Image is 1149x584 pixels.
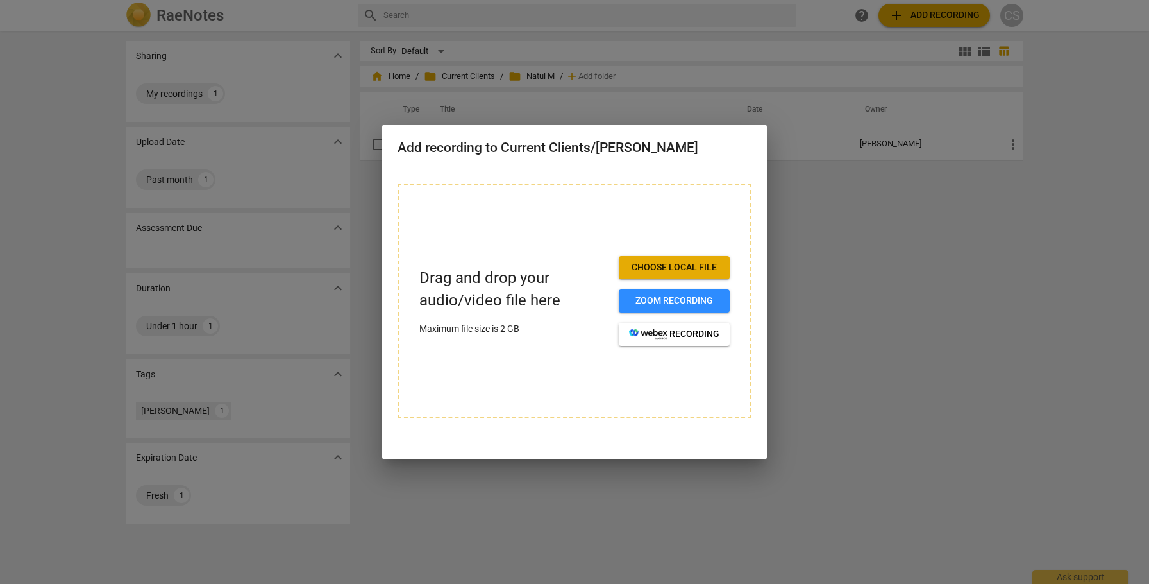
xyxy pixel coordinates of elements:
h2: Add recording to Current Clients/[PERSON_NAME] [398,140,751,156]
button: Zoom recording [619,289,730,313]
p: Drag and drop your audio/video file here [419,267,608,312]
p: Maximum file size is 2 GB [419,322,608,336]
span: recording [629,328,719,341]
span: Zoom recording [629,295,719,307]
span: Choose local file [629,261,719,274]
button: Choose local file [619,256,730,279]
button: recording [619,323,730,346]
